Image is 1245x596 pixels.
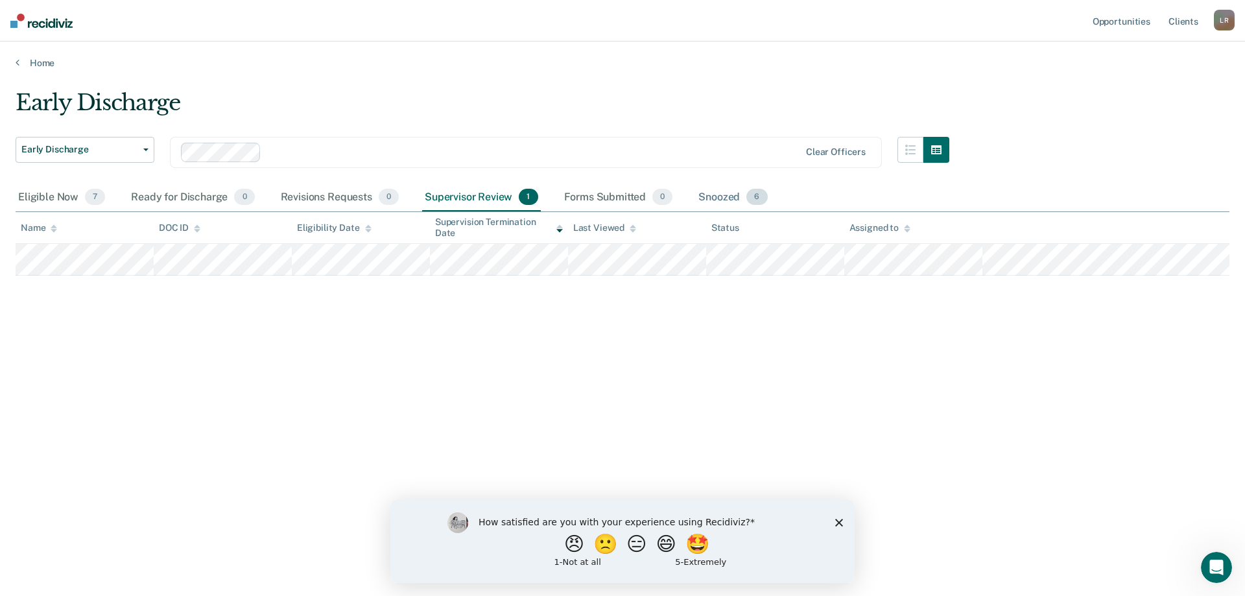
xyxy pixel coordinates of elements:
[21,144,138,155] span: Early Discharge
[422,184,541,212] div: Supervisor Review1
[128,184,257,212] div: Ready for Discharge0
[21,222,57,233] div: Name
[234,189,254,206] span: 0
[849,222,910,233] div: Assigned to
[297,222,372,233] div: Eligibility Date
[1201,552,1232,583] iframe: Intercom live chat
[159,222,200,233] div: DOC ID
[390,499,855,583] iframe: Survey by Kim from Recidiviz
[16,137,154,163] button: Early Discharge
[16,57,1229,69] a: Home
[806,147,866,158] div: Clear officers
[652,189,672,206] span: 0
[10,14,73,28] img: Recidiviz
[16,89,949,126] div: Early Discharge
[435,217,563,239] div: Supervision Termination Date
[696,184,770,212] div: Snoozed6
[711,222,739,233] div: Status
[573,222,636,233] div: Last Viewed
[16,184,108,212] div: Eligible Now7
[1214,10,1235,30] button: LR
[379,189,399,206] span: 0
[1214,10,1235,30] div: L R
[519,189,538,206] span: 1
[85,189,105,206] span: 7
[278,184,401,212] div: Revisions Requests0
[746,189,767,206] span: 6
[562,184,676,212] div: Forms Submitted0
